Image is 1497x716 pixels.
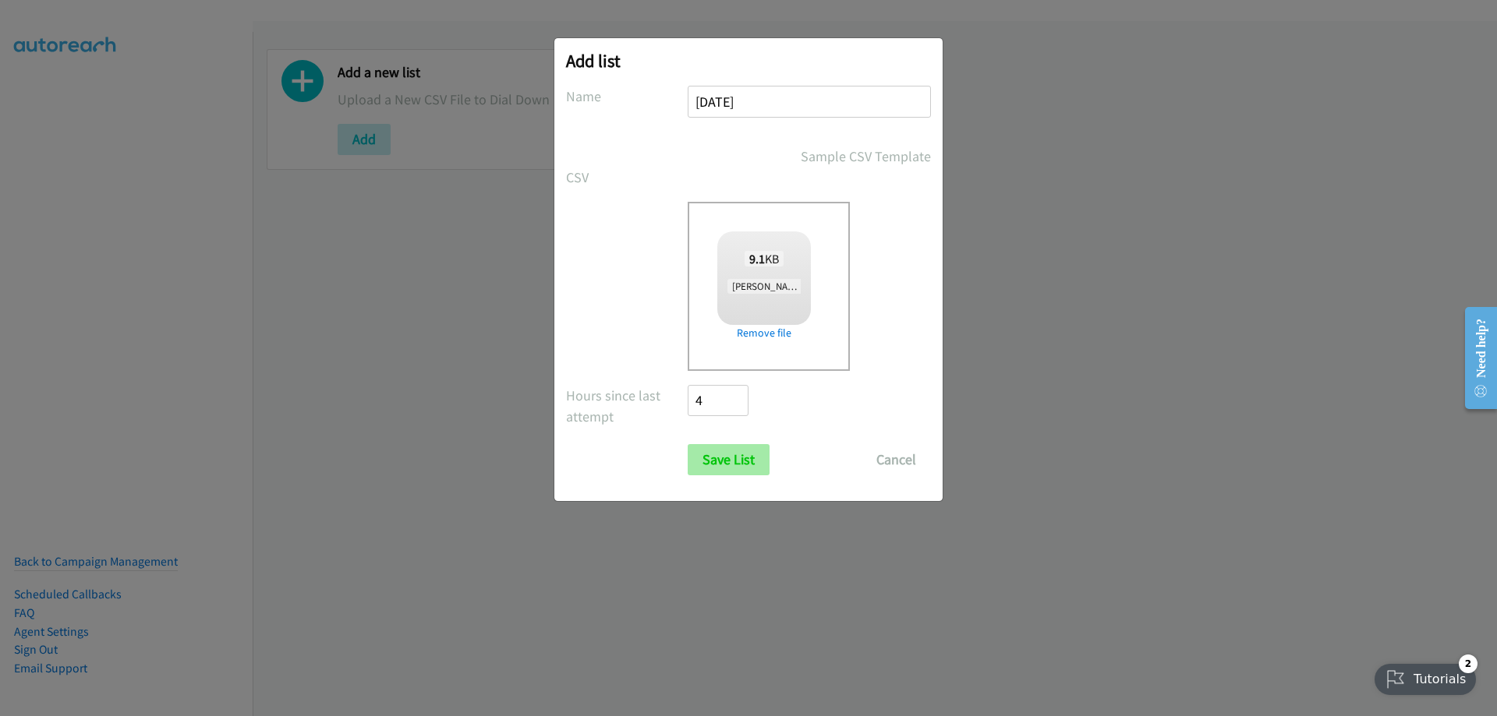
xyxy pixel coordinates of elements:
label: CSV [566,167,688,188]
button: Cancel [862,444,931,475]
h2: Add list [566,50,931,72]
input: Save List [688,444,770,475]
a: Remove file [717,325,811,341]
label: Name [566,86,688,107]
label: Hours since last attempt [566,385,688,427]
iframe: Resource Center [1452,296,1497,420]
iframe: Checklist [1365,648,1485,704]
a: Sample CSV Template [801,146,931,167]
span: [PERSON_NAME] + Rubrik Zero Hour [GEOGRAPHIC_DATA] In Person Workshop [DATE] TAL.csv [727,279,1129,294]
span: KB [745,251,784,266]
strong: 9.1 [749,251,765,266]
